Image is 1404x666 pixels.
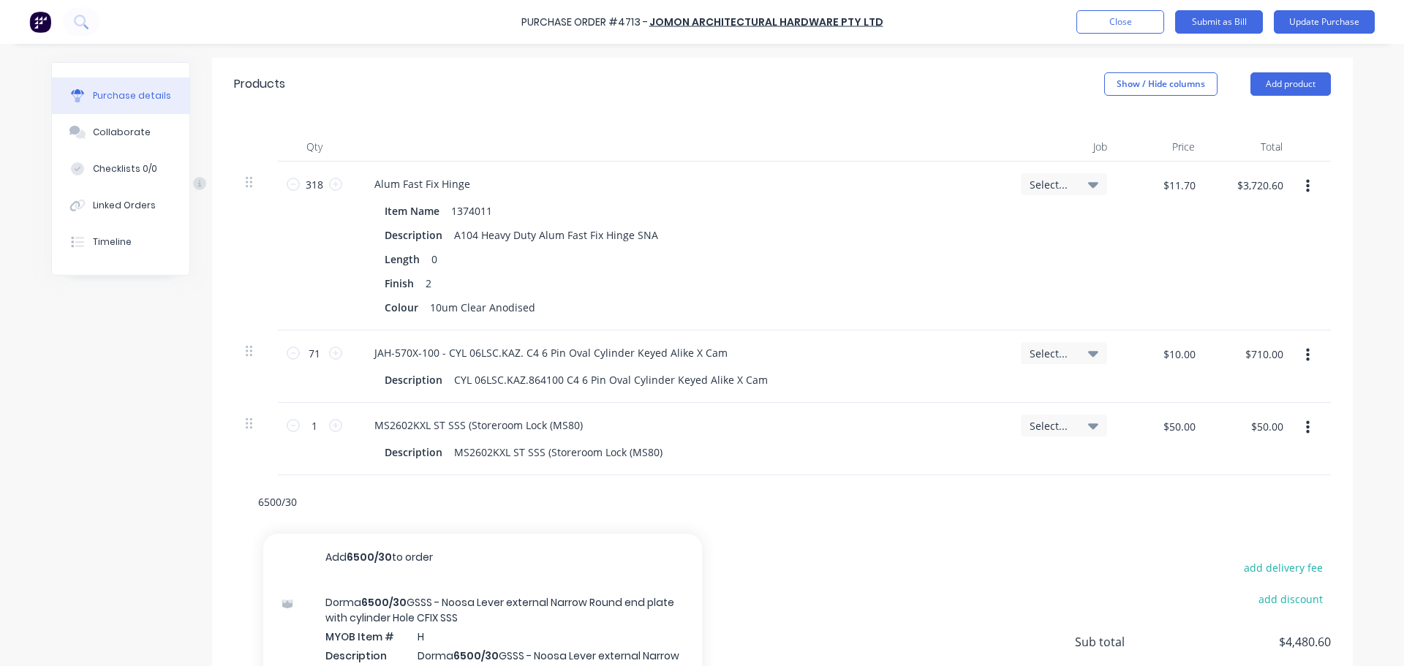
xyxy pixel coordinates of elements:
div: 2 [420,273,442,294]
div: Price [1119,132,1207,162]
button: Add product [1250,72,1331,96]
div: 10um Clear Anodised [424,297,541,318]
button: Timeline [52,224,189,260]
button: Show / Hide columns [1104,72,1218,96]
button: Add6500/30to order [263,534,702,580]
button: Checklists 0/0 [52,151,189,187]
img: Factory [29,11,51,33]
div: 0 [426,249,448,270]
div: Purchase Order #4713 - [521,15,648,30]
div: JAH-570X-100 - CYL 06LSC.KAZ. C4 6 Pin Oval Cylinder Keyed Alike X Cam [363,342,739,363]
button: Linked Orders [52,187,189,224]
a: Jomon Architectural Hardware Pty Ltd [649,15,883,29]
div: Length [379,249,426,270]
div: Finish [379,273,420,294]
div: Job [1009,132,1119,162]
div: MS2602KXL ST SSS (Storeroom Lock (MS80) [363,415,595,436]
div: A104 Heavy Duty Alum Fast Fix Hinge SNA [448,224,664,246]
div: Timeline [93,235,132,249]
span: Select... [1030,177,1073,192]
button: Purchase details [52,77,189,114]
div: Description [379,442,448,463]
div: Total [1207,132,1294,162]
button: add discount [1250,589,1331,608]
button: add delivery fee [1235,558,1331,577]
button: Collaborate [52,114,189,151]
span: Select... [1030,346,1073,361]
input: Start typing to add a product... [257,487,550,516]
button: Submit as Bill [1175,10,1263,34]
button: Close [1076,10,1164,34]
button: Update Purchase [1274,10,1375,34]
div: Collaborate [93,126,151,139]
div: Description [379,369,448,390]
div: 1374011 [445,200,498,222]
div: Description [379,224,448,246]
div: Colour [379,297,424,318]
span: Select... [1030,418,1073,434]
div: Linked Orders [93,199,156,212]
div: Alum Fast Fix Hinge [363,173,482,194]
div: Products [234,75,285,93]
span: $4,480.60 [1185,633,1331,651]
div: Checklists 0/0 [93,162,157,175]
div: Item Name [379,200,445,222]
div: Qty [278,132,351,162]
div: Purchase details [93,89,171,102]
div: CYL 06LSC.KAZ.864100 C4 6 Pin Oval Cylinder Keyed Alike X Cam [448,369,774,390]
span: Sub total [1075,633,1185,651]
div: MS2602KXL ST SSS (Storeroom Lock (MS80) [448,442,668,463]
